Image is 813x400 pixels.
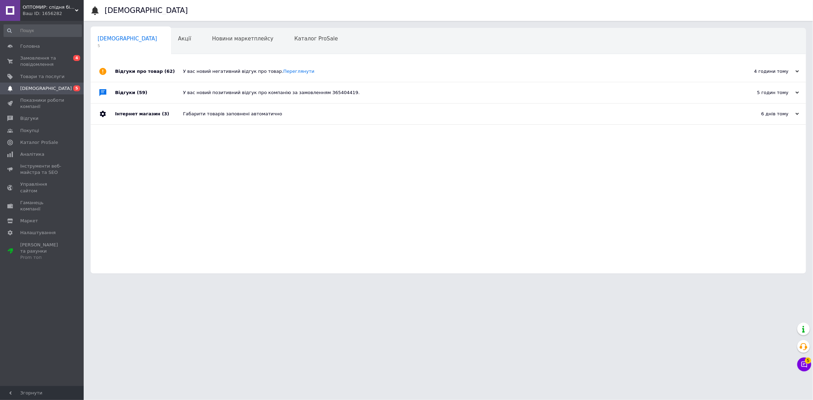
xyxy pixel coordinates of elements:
span: (62) [165,69,175,74]
span: Налаштування [20,230,56,236]
div: Відгуки про товар [115,61,183,82]
span: 4 [73,55,80,61]
div: Габарити товарів заповнені автоматично [183,111,729,117]
div: У вас новий негативний відгук про товар. [183,68,729,75]
span: Каталог ProSale [20,139,58,146]
span: Новини маркетплейсу [212,36,273,42]
div: Відгуки [115,82,183,103]
span: Замовлення та повідомлення [20,55,64,68]
div: Ваш ID: 1656282 [23,10,84,17]
span: [DEMOGRAPHIC_DATA] [98,36,157,42]
span: 5 [73,85,80,91]
div: У вас новий позитивний відгук про компанію за замовленням 365404419. [183,90,729,96]
span: 5 [805,356,811,363]
span: Гаманець компанії [20,200,64,212]
span: (59) [137,90,147,95]
div: 4 години тому [729,68,799,75]
div: Prom топ [20,254,64,261]
span: Аналітика [20,151,44,157]
div: 6 днів тому [729,111,799,117]
span: (3) [162,111,169,116]
span: Акції [178,36,191,42]
span: [PERSON_NAME] та рахунки [20,242,64,261]
span: Каталог ProSale [294,36,338,42]
span: Товари та послуги [20,74,64,80]
span: Покупці [20,128,39,134]
span: Інструменти веб-майстра та SEO [20,163,64,176]
button: Чат з покупцем5 [797,357,811,371]
input: Пошук [3,24,82,37]
span: Відгуки [20,115,38,122]
span: ОПТОМИР: спідня білизна по оптовим цінам зі складу! [23,4,75,10]
span: Управління сайтом [20,181,64,194]
span: Головна [20,43,40,49]
span: Показники роботи компанії [20,97,64,110]
h1: [DEMOGRAPHIC_DATA] [105,6,188,15]
span: [DEMOGRAPHIC_DATA] [20,85,72,92]
div: Інтернет магазин [115,103,183,124]
span: 5 [98,43,157,48]
span: Маркет [20,218,38,224]
div: 5 годин тому [729,90,799,96]
a: Переглянути [283,69,314,74]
